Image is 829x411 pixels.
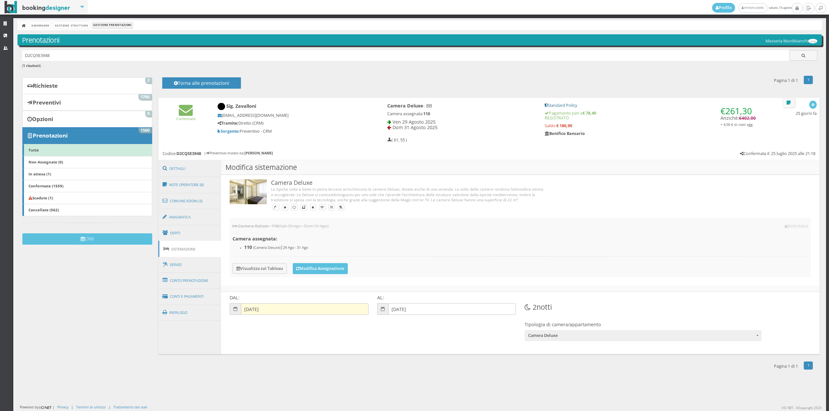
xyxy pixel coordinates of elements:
[30,22,51,28] a: Dashboard
[377,295,516,300] h4: AL:
[271,179,544,186] h3: Camera Deluxe
[230,295,369,300] h4: DAL:
[525,330,762,341] button: Camera Deluxe
[145,78,152,83] span: 2
[158,193,221,209] a: Comunicazioni (3)
[387,103,536,108] h4: - BB
[71,405,73,409] div: |
[158,176,221,193] a: Note Operatore (8)
[218,129,366,134] h5: Preventivo - CRM
[545,111,756,120] h5: Pagamento pari a REGISTRATO
[808,39,817,43] img: 56db488bc92111ef969d06d5a9c234c7.png
[796,111,817,116] h5: 25 giorni fa
[139,128,152,133] span: 1560
[22,204,152,216] a: Cancellate (562)
[28,195,53,200] b: Scadute (1)
[176,111,196,121] a: Confermata
[238,223,278,229] b: Camera Deluxe - 110
[785,224,808,228] small: [DATE] 19:54:32
[33,82,58,89] b: Richieste
[22,36,818,44] h3: Prenotazioni
[244,244,252,250] b: 110
[53,22,89,28] a: Gestione Struttura
[774,78,798,83] h5: Pagina 1 di 1
[22,168,152,180] a: In attesa (1)
[244,244,808,250] h4: |
[738,3,767,13] a: [PERSON_NAME]
[392,124,437,130] span: Dom 31 Agosto 2025
[22,111,152,128] a: Opzioni 0
[721,103,756,127] h4: Anzichè:
[22,192,152,204] a: Scadute (1)
[774,364,798,369] h5: Pagina 1 di 1
[766,39,817,44] h5: Masseria Muntibianchi
[28,207,59,212] b: Cancellate (562)
[158,257,221,273] a: Servizi
[525,322,762,327] h4: Tipologia di camera/appartamento
[271,186,544,203] div: Le tipiche volte a botte in pietra leccese arricchiscono le camere Deluxe, dotate anche di una ve...
[204,151,273,155] h6: | Preventivo inviato da:
[92,22,133,29] li: Gestione Prenotazioni
[556,123,572,128] strong: € 186,90
[23,63,40,68] b: 1 risultati
[176,151,201,156] b: D2CQ5E3948
[423,111,430,117] b: 110
[22,127,152,144] a: Prenotazioni 1560
[742,115,756,121] span: 402,00
[22,64,818,68] h6: ( )
[244,150,273,155] b: [PERSON_NAME]
[158,272,221,289] a: Conto Prenotazione
[218,121,366,126] h5: Diretto (CRM)
[387,103,423,109] b: Camera Deluxe
[740,151,815,156] h5: Confermata il: 25 luglio 2025 alle 21:18
[392,119,436,125] span: Ven 29 Agosto 2025
[528,333,755,339] span: Camera Deluxe
[545,103,756,108] h5: Standard Policy
[226,103,256,109] b: Sig. Zavalloni
[22,77,152,94] a: Richieste 2
[283,245,308,250] small: 29 Ago - 31 Ago
[33,132,68,139] b: Prenotazioni
[721,122,754,127] small: + 4,00 € di costi agg.
[39,405,52,410] img: ionet_small_logo.png
[139,94,152,100] span: 1795
[158,209,221,226] a: Anagrafica
[158,304,221,321] a: Riepilogo
[253,245,280,250] small: (Camera Deluxe)
[108,405,110,409] div: |
[145,111,152,117] span: 0
[525,303,712,311] h3: notti
[230,179,267,204] img: c80f1c18c92511efafb7068959282703.jpg
[533,302,537,312] span: 2
[804,361,813,370] a: 1
[545,123,756,128] h5: Saldo:
[20,405,54,410] div: Powered by |
[57,405,68,409] a: Privacy
[22,94,152,111] a: Preventivi 1795
[76,405,106,409] a: Termini di utilizzo
[162,77,241,89] button: Torna alle prenotazioni
[22,180,152,192] a: Confermate (1559)
[218,120,238,126] b: Tramite:
[387,111,536,116] h5: Camera assegnata:
[158,288,221,305] a: Conti e Pagamenti
[163,151,201,156] h5: Codice:
[33,99,61,106] b: Preventivi
[545,131,585,136] b: Bonifico Bancario
[712,3,735,13] a: Profilo
[32,115,53,123] b: Opzioni
[293,263,348,274] button: Modifica Assegnazione
[113,405,147,409] a: Trattamento dei dati
[218,113,366,118] h5: [EMAIL_ADDRESS][DOMAIN_NAME]
[233,263,287,274] button: Visualizza sul Tableau
[170,80,234,90] h4: Torna alle prenotazioni
[28,183,63,188] b: Confermate (1559)
[158,160,221,177] a: Dettagli
[387,138,407,142] h5: ( 61, 55 )
[158,241,221,257] a: Sistemazione
[22,233,152,245] button: CRM
[228,224,666,233] div: (Sab 30 Ago - Dom 31 Ago)
[233,236,277,242] b: Camera assegnata:
[5,1,70,14] img: BookingDesigner.com
[28,159,63,164] b: Non Assegnate (0)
